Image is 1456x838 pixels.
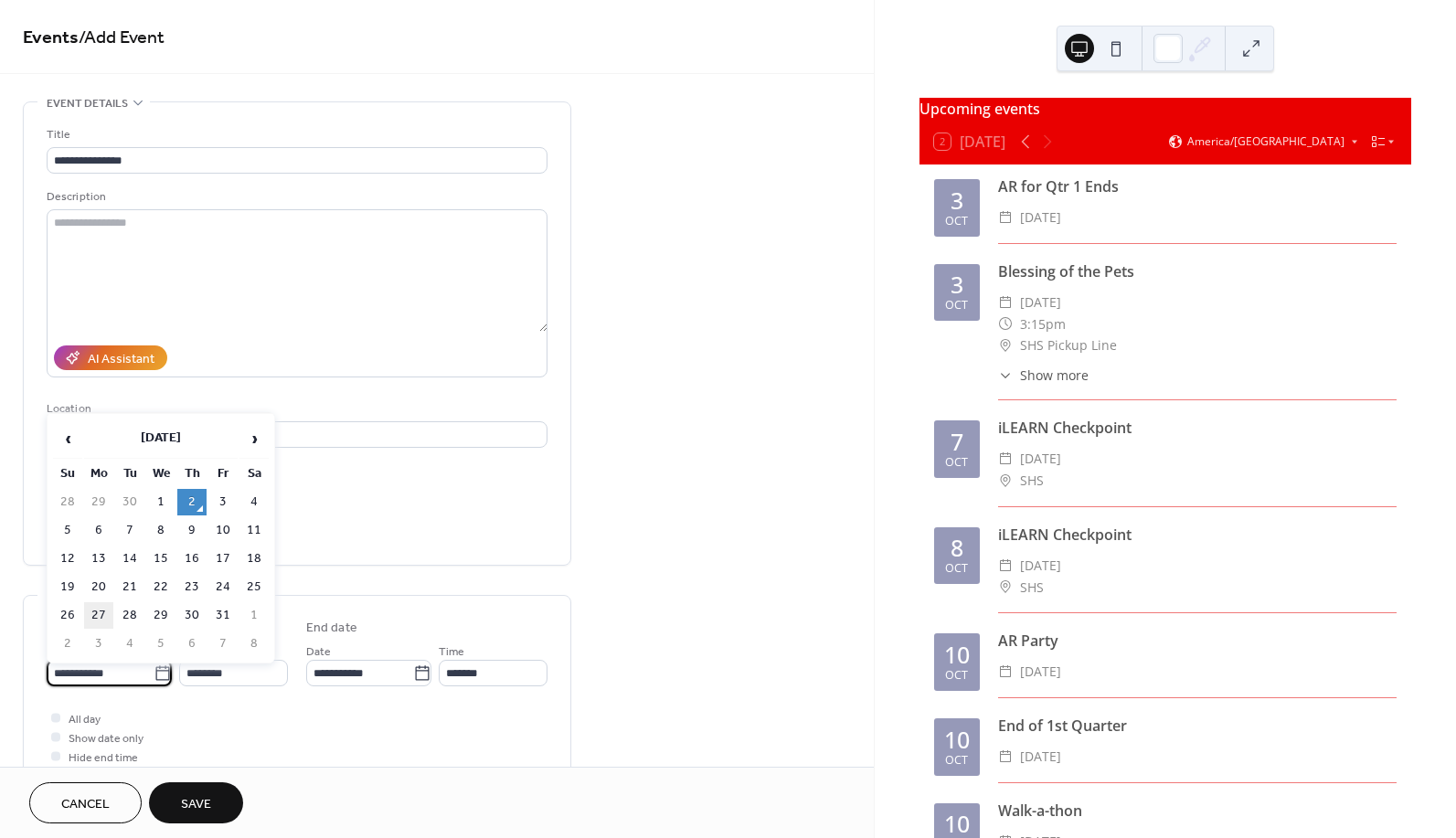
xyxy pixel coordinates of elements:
[1020,313,1066,335] span: 3:15pm
[239,574,269,600] td: 25
[208,602,238,629] td: 31
[1020,470,1044,492] span: SHS
[115,574,144,600] td: 21
[1020,207,1061,228] span: [DATE]
[146,517,175,544] td: 8
[84,419,238,459] th: [DATE]
[239,461,269,487] th: Sa
[239,517,269,544] td: 11
[919,98,1411,120] div: Upcoming events
[951,273,963,296] div: 3
[115,461,144,487] th: Tu
[439,642,464,662] span: Time
[944,643,970,666] div: 10
[306,619,357,638] div: End date
[84,574,113,600] td: 20
[998,524,1397,546] div: iLEARN Checkpoint
[177,546,207,572] td: 16
[945,300,968,312] div: Oct
[208,461,238,487] th: Fr
[47,125,544,144] div: Title
[53,574,82,600] td: 19
[146,546,175,572] td: 15
[998,417,1397,439] div: iLEARN Checkpoint
[1020,577,1044,599] span: SHS
[998,292,1013,313] div: ​
[84,489,113,515] td: 29
[998,366,1089,385] button: ​Show more
[177,574,207,600] td: 23
[115,631,144,657] td: 4
[115,517,144,544] td: 7
[998,448,1013,470] div: ​
[177,461,207,487] th: Th
[69,710,101,729] span: All day
[998,555,1013,577] div: ​
[998,366,1013,385] div: ​
[945,670,968,682] div: Oct
[1020,292,1061,313] span: [DATE]
[208,574,238,600] td: 24
[146,631,175,657] td: 5
[944,812,970,835] div: 10
[998,470,1013,492] div: ​
[146,461,175,487] th: We
[1020,334,1117,356] span: SHS Pickup Line
[69,748,138,768] span: Hide end time
[944,728,970,751] div: 10
[998,630,1397,652] div: AR Party
[84,602,113,629] td: 27
[998,661,1013,683] div: ​
[53,489,82,515] td: 28
[239,631,269,657] td: 8
[149,782,243,823] button: Save
[945,563,968,575] div: Oct
[146,574,175,600] td: 22
[146,602,175,629] td: 29
[84,546,113,572] td: 13
[54,345,167,370] button: AI Assistant
[23,20,79,56] a: Events
[998,260,1397,282] div: Blessing of the Pets
[1020,366,1089,385] span: Show more
[115,546,144,572] td: 14
[53,546,82,572] td: 12
[951,189,963,212] div: 3
[47,94,128,113] span: Event details
[239,489,269,515] td: 4
[47,399,544,419] div: Location
[208,631,238,657] td: 7
[945,755,968,767] div: Oct
[239,546,269,572] td: 18
[61,795,110,814] span: Cancel
[115,602,144,629] td: 28
[998,175,1397,197] div: AR for Qtr 1 Ends
[208,546,238,572] td: 17
[208,517,238,544] td: 10
[998,577,1013,599] div: ​
[998,334,1013,356] div: ​
[998,746,1013,768] div: ​
[998,313,1013,335] div: ​
[79,20,165,56] span: / Add Event
[951,536,963,559] div: 8
[177,517,207,544] td: 9
[306,642,331,662] span: Date
[88,350,154,369] div: AI Assistant
[53,461,82,487] th: Su
[53,517,82,544] td: 5
[177,489,207,515] td: 2
[945,216,968,228] div: Oct
[239,602,269,629] td: 1
[1020,661,1061,683] span: [DATE]
[54,420,81,457] span: ‹
[177,602,207,629] td: 30
[1020,746,1061,768] span: [DATE]
[53,602,82,629] td: 26
[208,489,238,515] td: 3
[951,430,963,453] div: 7
[29,782,142,823] button: Cancel
[998,207,1013,228] div: ​
[177,631,207,657] td: 6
